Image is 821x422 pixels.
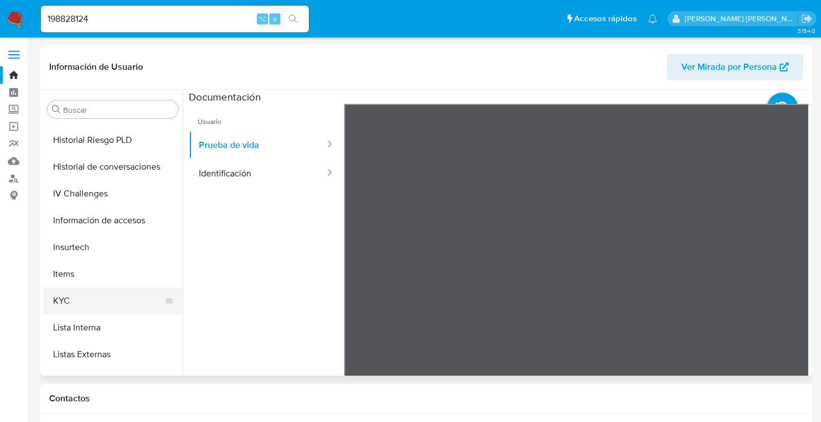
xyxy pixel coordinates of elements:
[258,13,266,24] span: ⌥
[52,105,61,114] button: Buscar
[43,180,183,207] button: IV Challenges
[43,207,183,234] button: Información de accesos
[49,61,143,73] h1: Información de Usuario
[43,127,183,154] button: Historial Riesgo PLD
[685,13,798,24] p: rene.vale@mercadolibre.com
[41,12,309,26] input: Buscar usuario o caso...
[574,13,637,25] span: Accesos rápidos
[43,234,183,261] button: Insurtech
[43,341,183,368] button: Listas Externas
[63,105,174,115] input: Buscar
[43,154,183,180] button: Historial de conversaciones
[801,13,813,25] a: Salir
[43,261,183,287] button: Items
[273,13,276,24] span: s
[648,14,657,23] a: Notificaciones
[681,54,777,80] span: Ver Mirada por Persona
[43,368,183,395] button: Marcas AML
[667,54,803,80] button: Ver Mirada por Persona
[281,11,304,27] button: search-icon
[49,393,803,404] h1: Contactos
[43,287,174,314] button: KYC
[43,314,183,341] button: Lista Interna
